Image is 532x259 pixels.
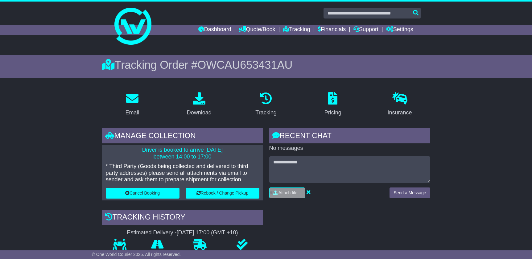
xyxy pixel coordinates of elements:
div: Email [125,109,139,117]
a: Email [121,90,143,119]
a: Pricing [320,90,345,119]
a: Dashboard [198,25,231,35]
div: RECENT CHAT [269,128,430,145]
a: Tracking [251,90,280,119]
div: Insurance [388,109,412,117]
div: [DATE] 17:00 (GMT +10) [177,229,238,236]
a: Download [183,90,216,119]
div: Download [187,109,212,117]
button: Cancel Booking [106,188,179,199]
button: Send a Message [390,187,430,198]
p: * Third Party (Goods being collected and delivered to third party addresses) please send all atta... [106,163,259,183]
div: Tracking history [102,210,263,226]
div: Tracking Order # [102,58,430,72]
a: Insurance [384,90,416,119]
div: Estimated Delivery - [102,229,263,236]
button: Rebook / Change Pickup [186,188,259,199]
p: No messages [269,145,430,152]
div: Pricing [324,109,341,117]
a: Settings [386,25,413,35]
p: Driver is booked to arrive [DATE] between 14:00 to 17:00 [106,147,259,160]
a: Quote/Book [239,25,275,35]
span: © One World Courier 2025. All rights reserved. [92,252,181,257]
a: Support [353,25,378,35]
div: Manage collection [102,128,263,145]
div: Tracking [255,109,276,117]
a: Financials [318,25,346,35]
span: OWCAU653431AU [197,59,292,71]
a: Tracking [283,25,310,35]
